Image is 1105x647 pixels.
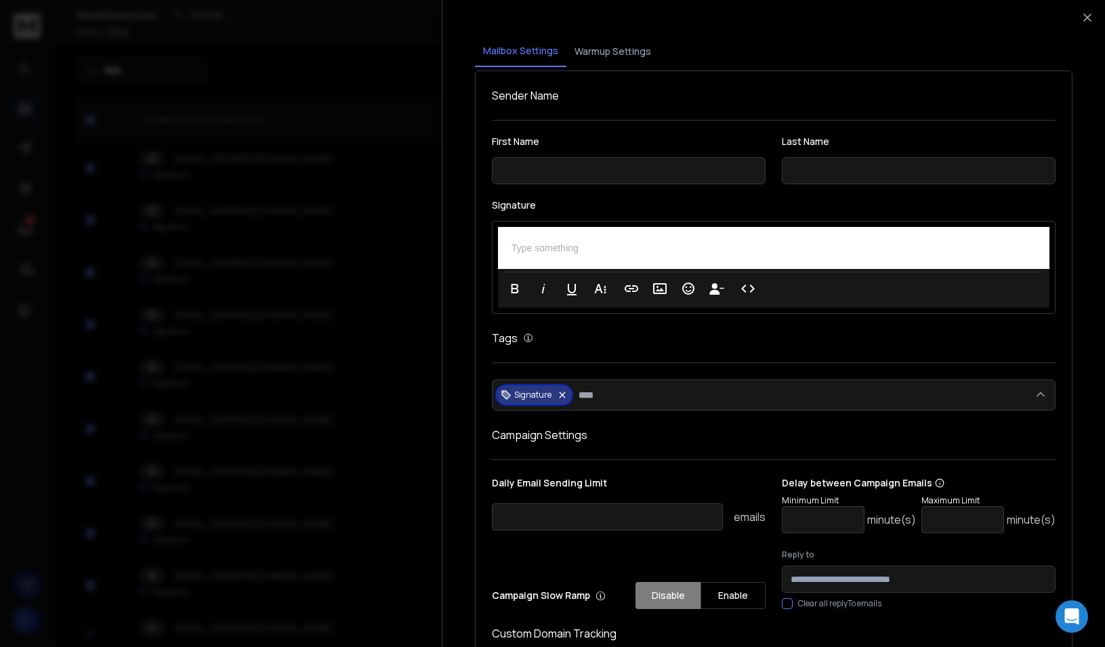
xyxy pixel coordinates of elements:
label: Signature [492,201,1056,210]
p: Maximum Limit [921,495,1056,506]
label: Last Name [782,137,1056,146]
button: Mailbox Settings [475,36,566,67]
p: emails [734,509,766,525]
p: minute(s) [867,512,916,528]
button: Underline (⌘U) [559,275,585,302]
p: Signature [514,390,551,400]
h1: Campaign Settings [492,427,1056,443]
button: Warmup Settings [566,37,659,66]
p: Campaign Slow Ramp [492,589,606,602]
label: Clear all replyTo emails [798,598,881,609]
p: Delay between Campaign Emails [782,476,1056,490]
div: Open Intercom Messenger [1056,600,1088,633]
p: minute(s) [1007,512,1056,528]
p: Daily Email Sending Limit [492,476,766,495]
button: Insert Link (⌘K) [619,275,644,302]
button: More Text [587,275,613,302]
button: Bold (⌘B) [502,275,528,302]
button: Insert Unsubscribe Link [704,275,730,302]
button: Emoticons [675,275,701,302]
button: Code View [735,275,761,302]
button: Italic (⌘I) [530,275,556,302]
label: Reply to [782,549,1056,560]
p: Minimum Limit [782,495,916,506]
label: First Name [492,137,766,146]
button: Disable [635,582,701,609]
h1: Sender Name [492,87,1056,104]
button: Insert Image (⌘P) [647,275,673,302]
h1: Tags [492,330,518,346]
h1: Custom Domain Tracking [492,625,1056,642]
button: Enable [701,582,766,609]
